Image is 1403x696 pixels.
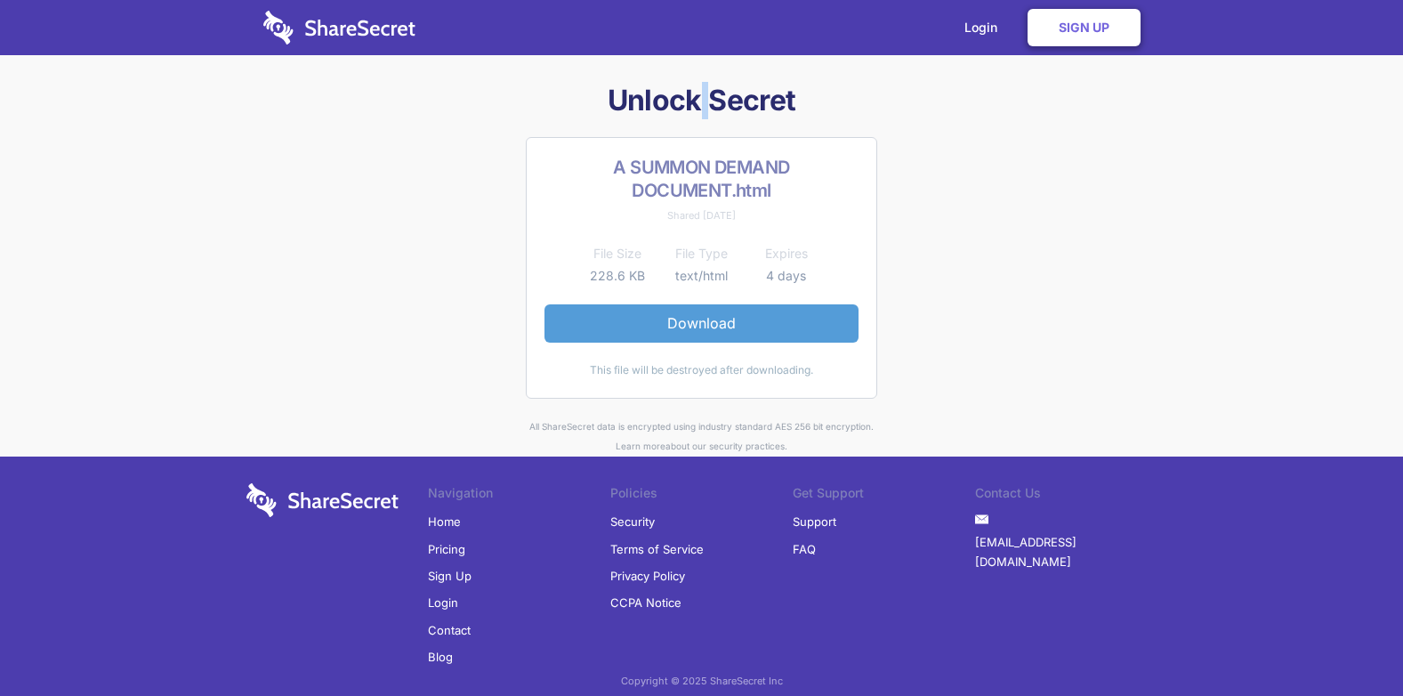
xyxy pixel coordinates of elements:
a: Home [428,508,461,535]
td: 4 days [744,265,828,287]
th: Expires [744,243,828,264]
h2: A SUMMON DEMAND DOCUMENT.html [544,156,859,202]
a: Privacy Policy [610,562,685,589]
td: 228.6 KB [575,265,659,287]
a: Sign Up [428,562,472,589]
th: File Type [659,243,744,264]
a: Contact [428,617,471,643]
th: File Size [575,243,659,264]
img: logo-wordmark-white-trans-d4663122ce5f474addd5e946df7df03e33cb6a1c49d2221995e7729f52c070b2.svg [263,11,415,45]
a: Sign Up [1028,9,1141,46]
li: Policies [610,483,793,508]
a: Support [793,508,836,535]
h1: Unlock Secret [239,82,1165,119]
a: [EMAIL_ADDRESS][DOMAIN_NAME] [975,529,1157,576]
a: Learn more [616,441,665,451]
a: CCPA Notice [610,589,681,616]
a: FAQ [793,536,816,562]
a: Download [544,304,859,342]
div: Shared [DATE] [544,206,859,225]
div: All ShareSecret data is encrypted using industry standard AES 256 bit encryption. about our secur... [239,417,1165,457]
a: Blog [428,643,453,670]
li: Contact Us [975,483,1157,508]
a: Terms of Service [610,536,704,562]
div: This file will be destroyed after downloading. [544,360,859,380]
a: Security [610,508,655,535]
td: text/html [659,265,744,287]
img: logo-wordmark-white-trans-d4663122ce5f474addd5e946df7df03e33cb6a1c49d2221995e7729f52c070b2.svg [246,483,399,517]
a: Login [428,589,458,616]
li: Navigation [428,483,610,508]
li: Get Support [793,483,975,508]
a: Pricing [428,536,465,562]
